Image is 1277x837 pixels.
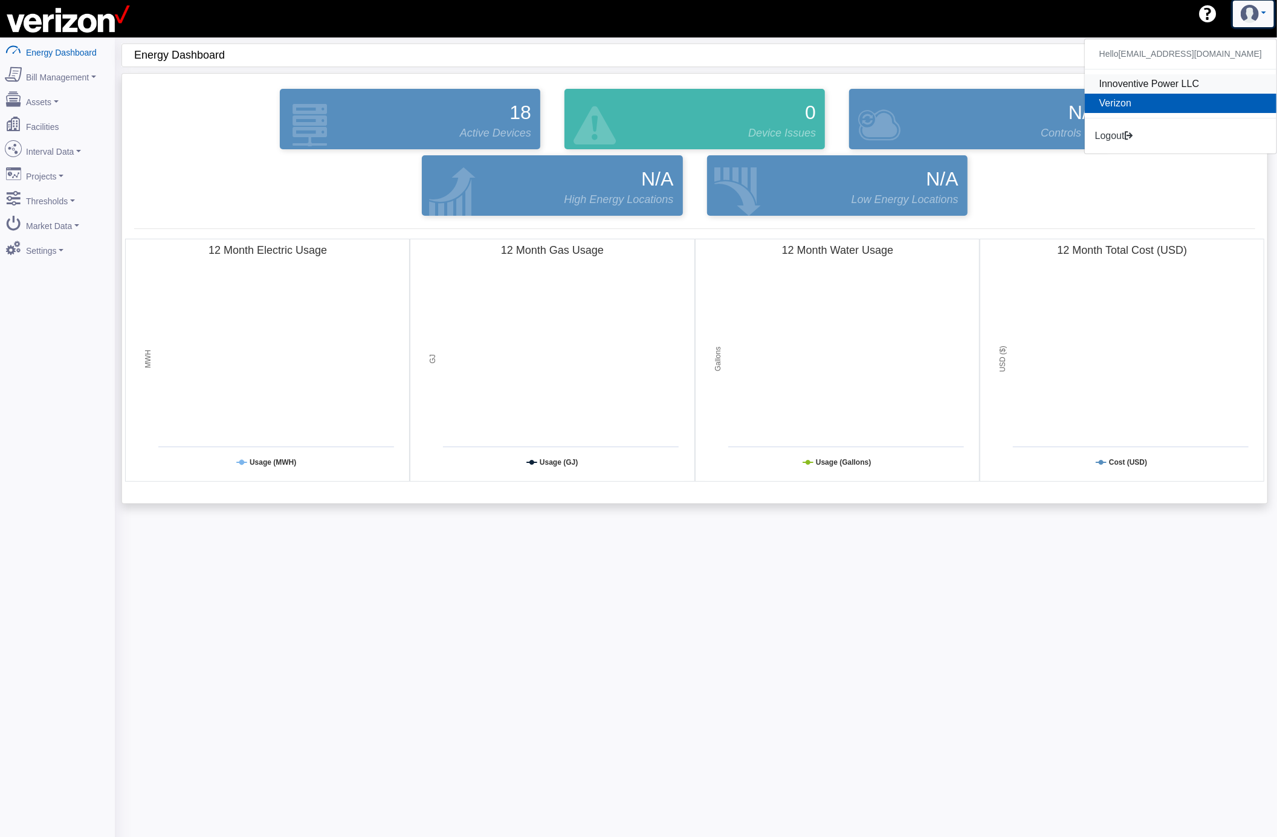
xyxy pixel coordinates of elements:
[1068,98,1101,127] span: N/A
[1085,123,1145,149] button: Logout
[1109,458,1147,467] tspan: Cost (USD)
[501,244,604,256] tspan: 12 Month Gas Usage
[250,458,296,467] tspan: Usage (MWH)
[1085,74,1276,94] a: Innoventive Power LLC
[540,458,578,467] tspan: Usage (GJ)
[748,125,816,141] span: Device Issues
[1041,125,1101,141] span: Controls ON
[998,346,1007,372] tspan: USD ($)
[816,458,871,467] tspan: Usage (Gallons)
[714,347,722,372] tspan: Gallons
[926,164,958,193] span: N/A
[641,164,673,193] span: N/A
[805,98,816,127] span: 0
[277,89,543,149] a: 18 Active Devices
[209,244,327,256] tspan: 12 Month Electric Usage
[1241,5,1259,23] img: user-3.svg
[552,86,837,152] div: Devices that are active and configured but are in an error state.
[1085,44,1276,64] h6: Hello [EMAIL_ADDRESS][DOMAIN_NAME]
[564,192,673,208] span: High Energy Locations
[144,350,152,368] tspan: MWH
[268,86,552,152] div: Devices that are actively reporting data.
[1057,244,1187,256] tspan: 12 Month Total Cost (USD)
[781,244,893,256] tspan: 12 Month Water Usage
[429,354,438,363] tspan: GJ
[509,98,531,127] span: 18
[134,44,1267,66] div: Energy Dashboard
[460,125,531,141] span: Active Devices
[852,192,959,208] span: Low Energy Locations
[1085,94,1276,113] a: Verizon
